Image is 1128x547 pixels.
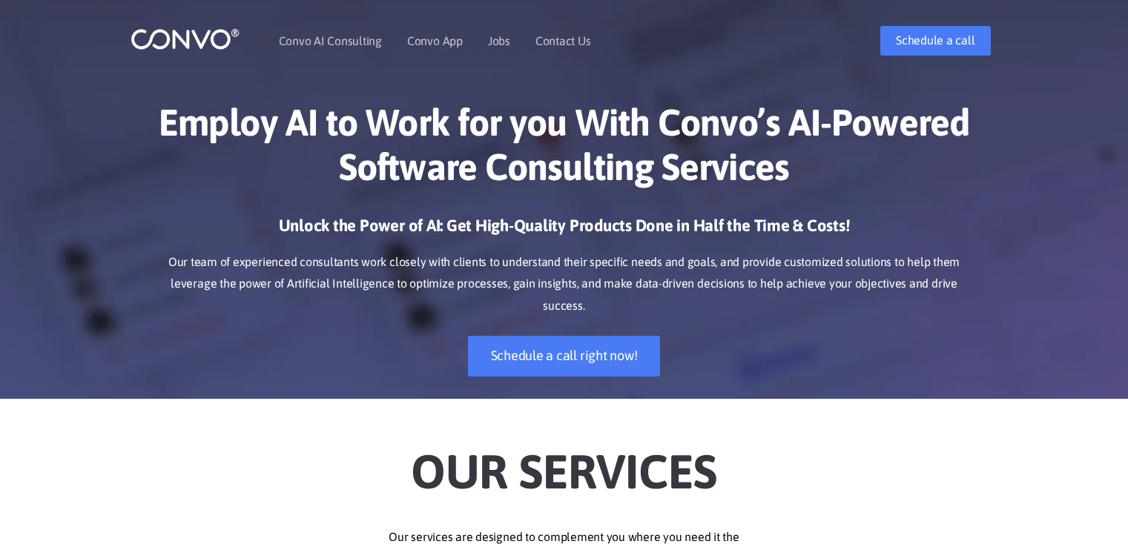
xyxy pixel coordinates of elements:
[153,251,976,318] p: Our team of experienced consultants work closely with clients to understand their specific needs ...
[880,26,990,56] a: Schedule a call
[279,35,382,47] a: Convo AI Consulting
[488,35,510,47] a: Jobs
[407,35,463,47] a: Convo App
[153,421,976,504] h2: Our Services
[153,100,976,200] h1: Employ AI to Work for you With Convo’s AI-Powered Software Consulting Services
[153,215,976,248] h3: Unlock the Power of AI: Get High-Quality Products Done in Half the Time & Costs!
[131,27,240,50] img: logo_1.png
[468,336,661,377] a: Schedule a call right now!
[535,35,591,47] a: Contact Us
